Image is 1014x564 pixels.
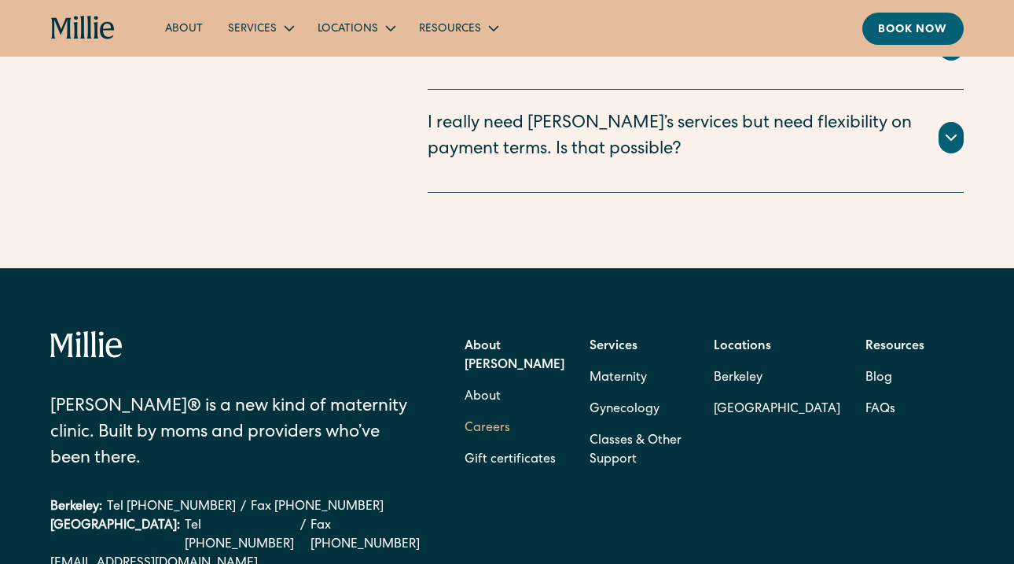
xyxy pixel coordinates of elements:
[590,394,659,426] a: Gynecology
[310,517,424,555] a: Fax [PHONE_NUMBER]
[50,517,180,555] div: [GEOGRAPHIC_DATA]:
[865,394,895,426] a: FAQs
[228,21,277,38] div: Services
[465,444,556,476] a: Gift certificates
[305,15,406,41] div: Locations
[862,13,964,45] a: Book now
[714,341,771,353] strong: Locations
[865,341,924,353] strong: Resources
[215,15,305,41] div: Services
[465,382,501,413] a: About
[51,16,116,41] a: home
[318,21,378,38] div: Locations
[428,112,920,164] div: I really need [PERSON_NAME]’s services but need flexibility on payment terms. Is that possible?
[590,363,647,394] a: Maternity
[714,363,840,394] a: Berkeley
[714,394,840,426] a: [GEOGRAPHIC_DATA]
[251,498,384,517] a: Fax [PHONE_NUMBER]
[406,15,509,41] div: Resources
[300,517,306,555] div: /
[590,426,688,476] a: Classes & Other Support
[465,413,510,444] a: Careers
[152,15,215,41] a: About
[465,341,564,372] strong: About [PERSON_NAME]
[878,22,948,39] div: Book now
[590,341,637,353] strong: Services
[50,395,421,473] div: [PERSON_NAME]® is a new kind of maternity clinic. Built by moms and providers who’ve been there.
[50,498,102,517] div: Berkeley:
[185,517,296,555] a: Tel [PHONE_NUMBER]
[865,363,892,394] a: Blog
[419,21,481,38] div: Resources
[241,498,246,517] div: /
[107,498,236,517] a: Tel [PHONE_NUMBER]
